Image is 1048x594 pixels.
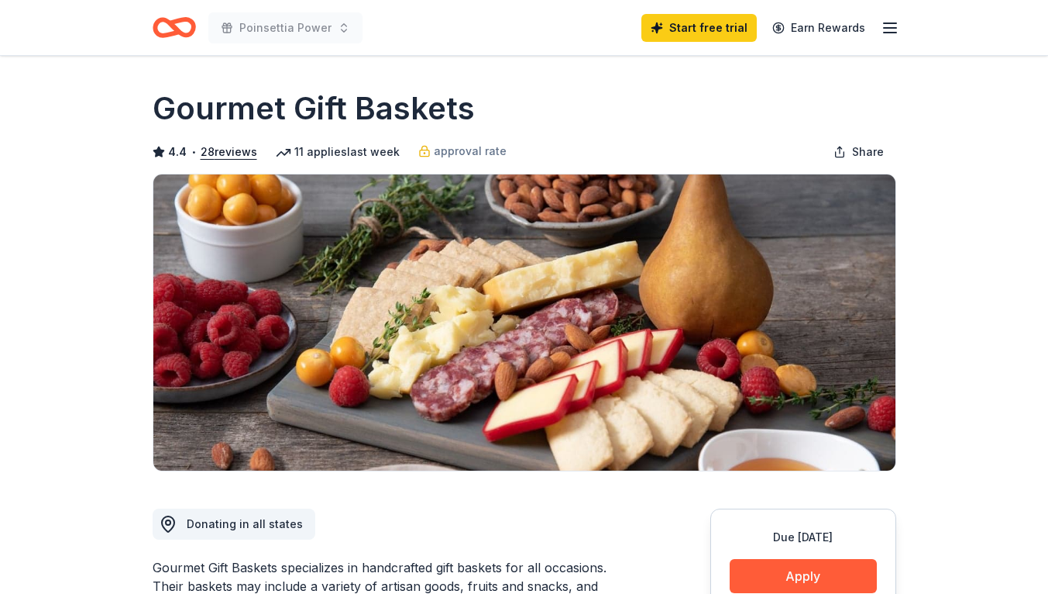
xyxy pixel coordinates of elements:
a: Start free trial [641,14,757,42]
div: Due [DATE] [730,528,877,547]
h1: Gourmet Gift Baskets [153,87,475,130]
a: Home [153,9,196,46]
span: Donating in all states [187,517,303,530]
a: approval rate [418,142,507,161]
button: Apply [730,559,877,593]
span: approval rate [434,142,507,161]
span: 4.4 [168,143,187,161]
img: Image for Gourmet Gift Baskets [153,174,895,471]
span: Poinsettia Power [239,19,332,37]
button: Share [821,136,896,167]
button: 28reviews [201,143,257,161]
span: • [191,146,196,158]
span: Share [852,143,884,161]
a: Earn Rewards [763,14,874,42]
div: 11 applies last week [276,143,400,161]
button: Poinsettia Power [208,12,363,43]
